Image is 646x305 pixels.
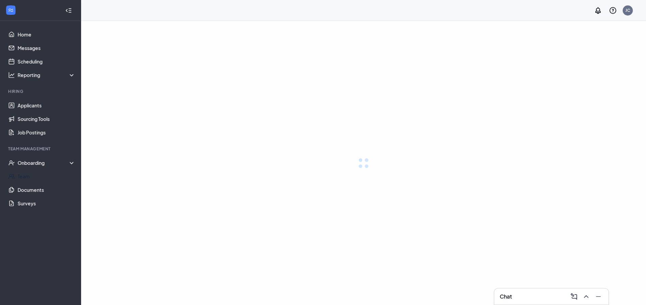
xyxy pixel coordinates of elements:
[18,99,75,112] a: Applicants
[582,293,590,301] svg: ChevronUp
[18,28,75,41] a: Home
[8,72,15,78] svg: Analysis
[18,55,75,68] a: Scheduling
[500,293,512,300] h3: Chat
[7,7,14,14] svg: WorkstreamLogo
[18,170,75,183] a: Team
[594,6,602,15] svg: Notifications
[609,6,617,15] svg: QuestionInfo
[570,293,578,301] svg: ComposeMessage
[18,126,75,139] a: Job Postings
[18,41,75,55] a: Messages
[18,72,76,78] div: Reporting
[8,88,74,94] div: Hiring
[18,183,75,197] a: Documents
[568,291,579,302] button: ComposeMessage
[625,7,630,13] div: JC
[65,7,72,14] svg: Collapse
[18,197,75,210] a: Surveys
[18,159,76,166] div: Onboarding
[8,146,74,152] div: Team Management
[8,159,15,166] svg: UserCheck
[580,291,591,302] button: ChevronUp
[594,293,602,301] svg: Minimize
[592,291,603,302] button: Minimize
[18,112,75,126] a: Sourcing Tools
